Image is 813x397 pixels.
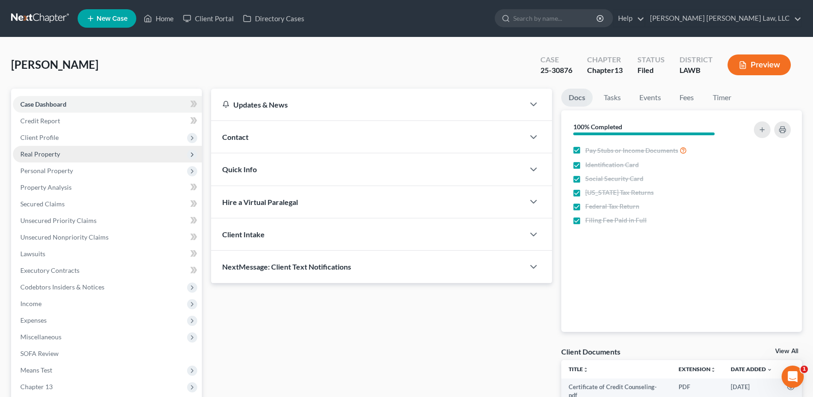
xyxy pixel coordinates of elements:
[20,250,45,258] span: Lawsuits
[680,65,713,76] div: LAWB
[13,212,202,229] a: Unsecured Priority Claims
[20,100,67,108] span: Case Dashboard
[540,65,572,76] div: 25-30876
[540,54,572,65] div: Case
[20,366,52,374] span: Means Test
[13,262,202,279] a: Executory Contracts
[513,10,598,27] input: Search by name...
[222,132,249,141] span: Contact
[20,349,59,357] span: SOFA Review
[238,10,309,27] a: Directory Cases
[587,54,623,65] div: Chapter
[585,188,654,197] span: [US_STATE] Tax Returns
[20,200,65,208] span: Secured Claims
[561,347,620,356] div: Client Documents
[705,89,739,107] a: Timer
[20,316,47,324] span: Expenses
[222,262,351,271] span: NextMessage: Client Text Notifications
[20,233,109,241] span: Unsecured Nonpriority Claims
[13,246,202,262] a: Lawsuits
[672,89,702,107] a: Fees
[583,367,589,373] i: unfold_more
[585,174,643,183] span: Social Security Card
[573,123,622,131] strong: 100% Completed
[20,283,104,291] span: Codebtors Insiders & Notices
[13,179,202,196] a: Property Analysis
[569,366,589,373] a: Titleunfold_more
[20,266,79,274] span: Executory Contracts
[11,58,98,71] span: [PERSON_NAME]
[13,229,202,246] a: Unsecured Nonpriority Claims
[596,89,628,107] a: Tasks
[767,367,772,373] i: expand_more
[222,165,257,174] span: Quick Info
[561,89,593,107] a: Docs
[20,217,97,224] span: Unsecured Priority Claims
[587,65,623,76] div: Chapter
[728,54,791,75] button: Preview
[731,366,772,373] a: Date Added expand_more
[710,367,716,373] i: unfold_more
[585,160,639,169] span: Identification Card
[13,113,202,129] a: Credit Report
[775,348,798,355] a: View All
[13,345,202,362] a: SOFA Review
[801,366,808,373] span: 1
[20,183,72,191] span: Property Analysis
[13,196,202,212] a: Secured Claims
[680,54,713,65] div: District
[645,10,801,27] a: [PERSON_NAME] [PERSON_NAME] Law, LLC
[637,54,665,65] div: Status
[632,89,668,107] a: Events
[585,146,678,155] span: Pay Stubs or Income Documents
[178,10,238,27] a: Client Portal
[20,333,61,341] span: Miscellaneous
[13,96,202,113] a: Case Dashboard
[613,10,644,27] a: Help
[97,15,127,22] span: New Case
[20,167,73,174] span: Personal Property
[637,65,665,76] div: Filed
[222,198,298,206] span: Hire a Virtual Paralegal
[20,150,60,158] span: Real Property
[20,300,42,307] span: Income
[679,366,716,373] a: Extensionunfold_more
[782,366,804,388] iframe: Intercom live chat
[222,100,513,109] div: Updates & News
[139,10,178,27] a: Home
[614,66,623,74] span: 13
[585,202,639,211] span: Federal Tax Return
[20,383,53,391] span: Chapter 13
[20,117,60,125] span: Credit Report
[20,133,59,141] span: Client Profile
[222,230,265,239] span: Client Intake
[585,216,647,225] span: Filing Fee Paid in Full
